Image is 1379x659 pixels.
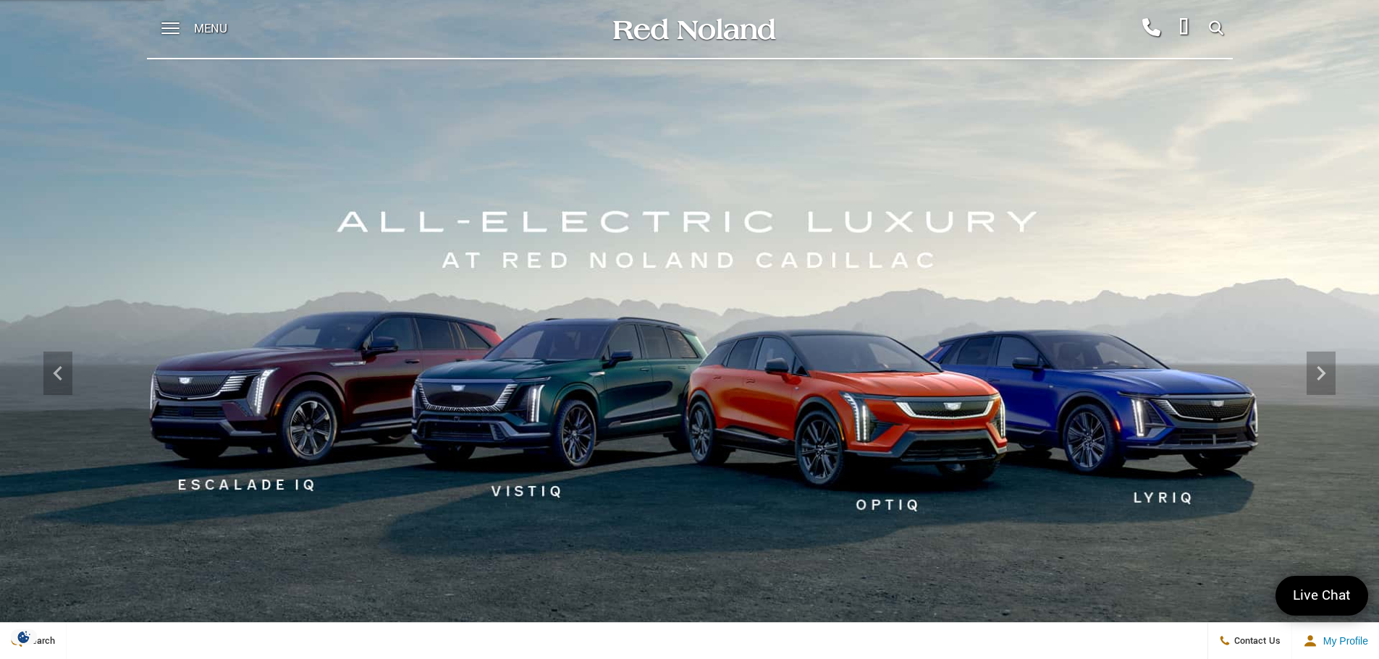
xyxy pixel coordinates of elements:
div: Previous [43,352,72,395]
img: Red Noland Auto Group [610,17,777,42]
section: Click to Open Cookie Consent Modal [7,629,41,645]
button: Open user profile menu [1292,623,1379,659]
div: Next [1307,352,1336,395]
span: Contact Us [1231,634,1281,647]
span: Live Chat [1286,586,1358,605]
a: Live Chat [1275,576,1368,616]
img: Opt-Out Icon [7,629,41,645]
span: My Profile [1317,635,1368,647]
